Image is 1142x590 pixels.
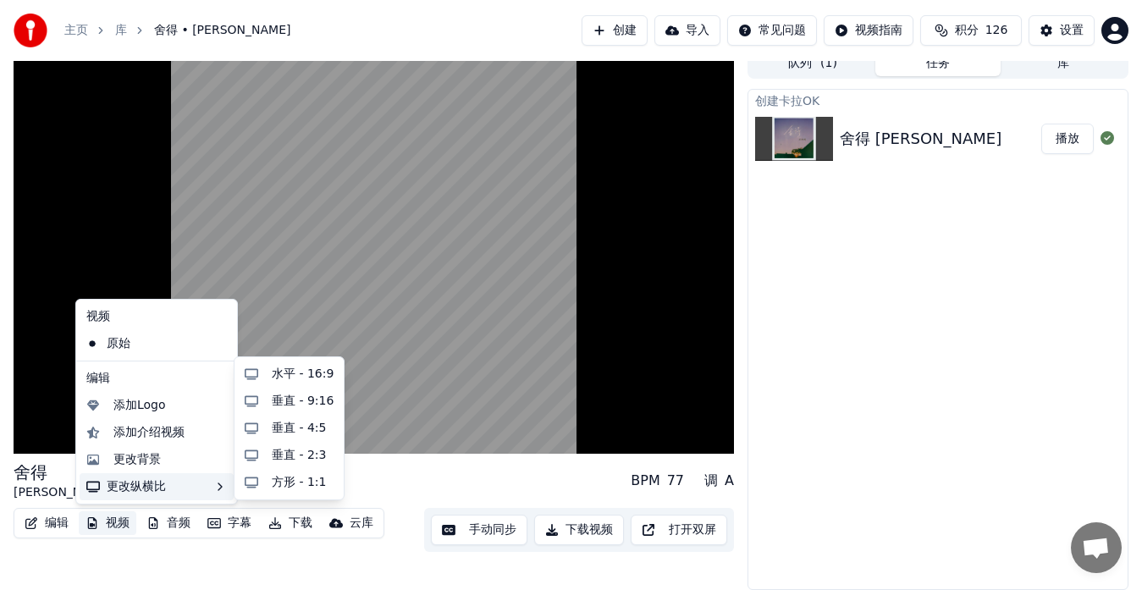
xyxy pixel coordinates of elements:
button: 编辑 [18,511,75,535]
div: 调 [704,471,718,491]
button: 手动同步 [431,515,527,545]
button: 视频 [79,511,136,535]
div: [PERSON_NAME] [14,484,112,501]
a: 库 [115,22,127,39]
span: ( 1 ) [820,55,837,72]
div: 舍得 [14,460,112,484]
span: 舍得 • [PERSON_NAME] [154,22,290,39]
button: 音频 [140,511,197,535]
button: 库 [1001,52,1126,76]
div: 设置 [1060,22,1084,39]
button: 队列 [750,52,875,76]
div: 添加Logo [113,397,166,414]
a: 主页 [64,22,88,39]
div: 云库 [350,515,373,532]
button: 积分126 [920,15,1022,46]
div: A [725,471,734,491]
div: 水平 - 16:9 [272,366,334,383]
div: 视频 [80,303,234,330]
div: 编辑 [80,365,234,392]
div: 原始 [80,330,208,357]
div: 添加介绍视频 [113,424,185,441]
span: 126 [985,22,1008,39]
nav: breadcrumb [64,22,290,39]
button: 常见问题 [727,15,817,46]
span: 积分 [955,22,979,39]
button: 播放 [1041,124,1094,154]
button: 设置 [1029,15,1095,46]
div: BPM [631,471,659,491]
div: 更改纵横比 [80,473,234,500]
div: 方形 - 1:1 [272,474,326,491]
button: 导入 [654,15,720,46]
img: youka [14,14,47,47]
button: 创建 [582,15,648,46]
div: 更改背景 [113,451,161,468]
a: 开放式聊天 [1071,522,1122,573]
button: 下载 [262,511,319,535]
button: 字幕 [201,511,258,535]
div: 77 [667,471,684,491]
div: 创建卡拉OK [748,90,1128,110]
div: 垂直 - 9:16 [272,393,334,410]
div: 垂直 - 2:3 [272,447,326,464]
button: 下载视频 [534,515,624,545]
div: 垂直 - 4:5 [272,420,326,437]
button: 打开双屏 [631,515,727,545]
button: 视频指南 [824,15,913,46]
button: 任务 [875,52,1001,76]
div: 舍得 [PERSON_NAME] [840,127,1001,151]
